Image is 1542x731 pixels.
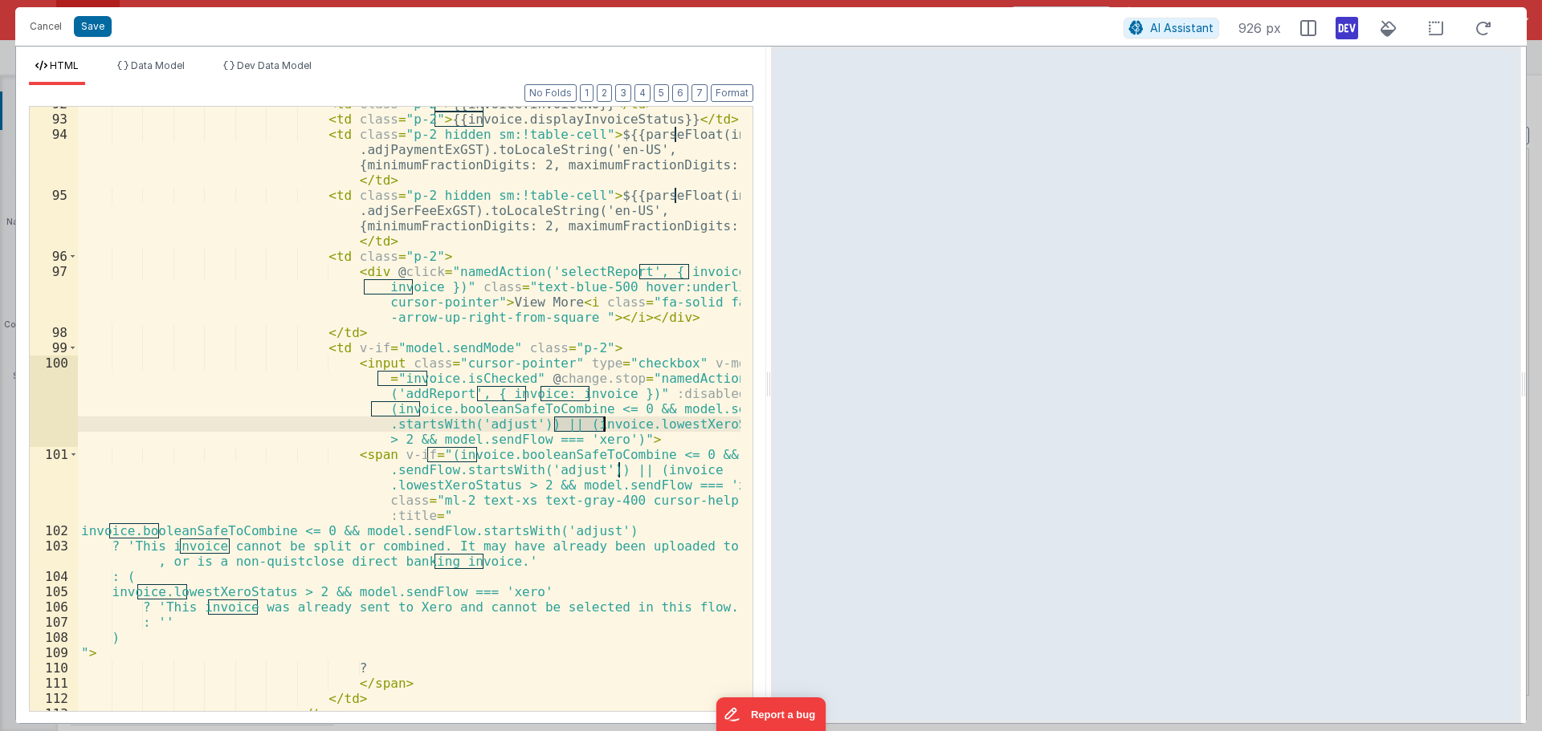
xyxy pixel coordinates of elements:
[30,645,78,660] div: 109
[30,447,78,523] div: 101
[22,15,70,38] button: Cancel
[691,84,708,102] button: 7
[634,84,651,102] button: 4
[30,660,78,676] div: 110
[30,127,78,188] div: 94
[30,706,78,721] div: 113
[30,630,78,645] div: 108
[30,340,78,355] div: 99
[711,84,753,102] button: Format
[30,584,78,599] div: 105
[30,325,78,340] div: 98
[237,59,312,71] span: Dev Data Model
[615,84,631,102] button: 3
[1150,21,1214,35] span: AI Assistant
[50,59,79,71] span: HTML
[597,84,612,102] button: 2
[30,676,78,691] div: 111
[580,84,594,102] button: 1
[30,188,78,249] div: 95
[30,523,78,538] div: 102
[30,264,78,325] div: 97
[524,84,577,102] button: No Folds
[30,615,78,630] div: 107
[1124,18,1219,39] button: AI Assistant
[1238,18,1281,38] span: 926 px
[30,112,78,127] div: 93
[131,59,185,71] span: Data Model
[30,249,78,264] div: 96
[30,569,78,584] div: 104
[672,84,688,102] button: 6
[74,16,112,37] button: Save
[716,697,826,731] iframe: Marker.io feedback button
[654,84,669,102] button: 5
[30,355,78,447] div: 100
[30,538,78,569] div: 103
[30,599,78,615] div: 106
[30,691,78,706] div: 112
